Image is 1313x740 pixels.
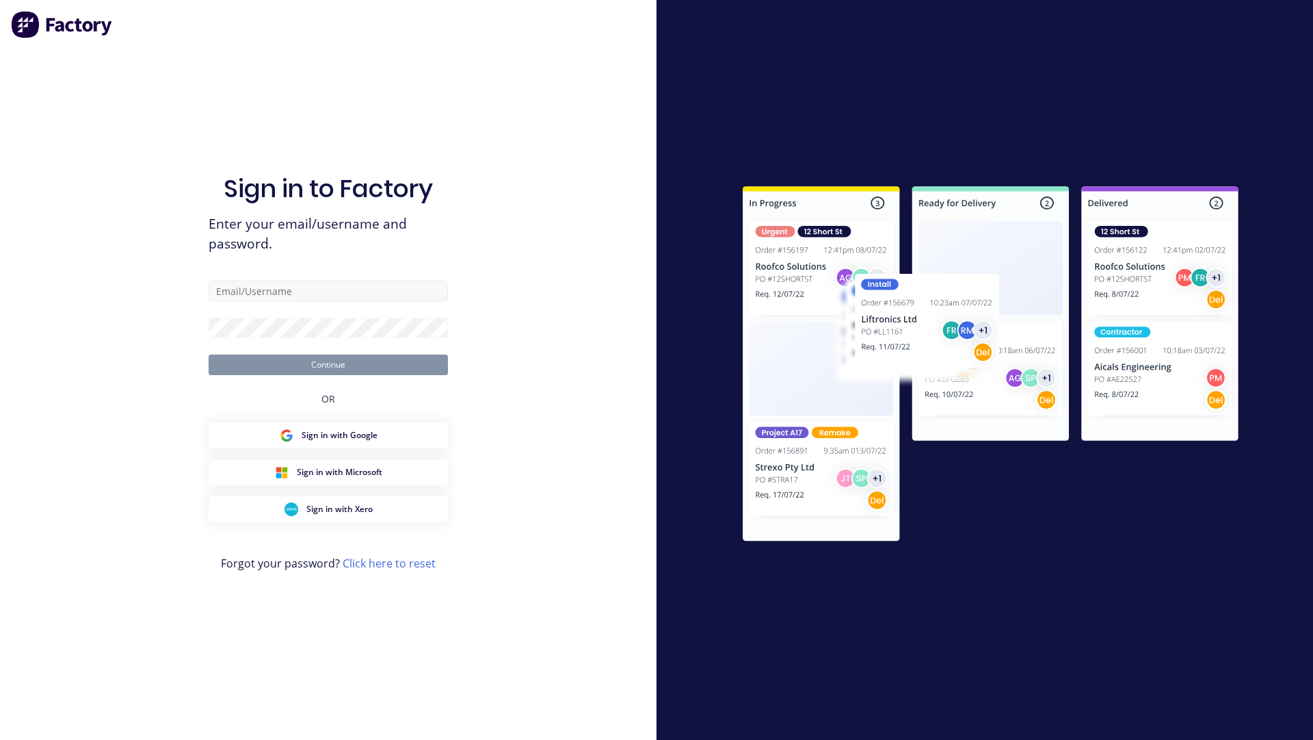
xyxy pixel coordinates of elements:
img: Xero Sign in [284,502,298,516]
span: Sign in with Microsoft [297,466,382,479]
div: OR [321,375,335,422]
button: Google Sign inSign in with Google [209,422,448,448]
img: Factory [11,11,114,38]
a: Click here to reset [343,556,436,571]
button: Microsoft Sign inSign in with Microsoft [209,459,448,485]
img: Google Sign in [280,429,293,442]
button: Xero Sign inSign in with Xero [209,496,448,522]
button: Continue [209,355,448,375]
img: Microsoft Sign in [275,465,289,479]
img: Sign in [713,159,1269,574]
span: Sign in with Xero [306,503,373,515]
span: Enter your email/username and password. [209,214,448,254]
span: Forgot your password? [221,555,436,572]
input: Email/Username [209,281,448,301]
h1: Sign in to Factory [224,174,433,203]
span: Sign in with Google [302,429,377,442]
